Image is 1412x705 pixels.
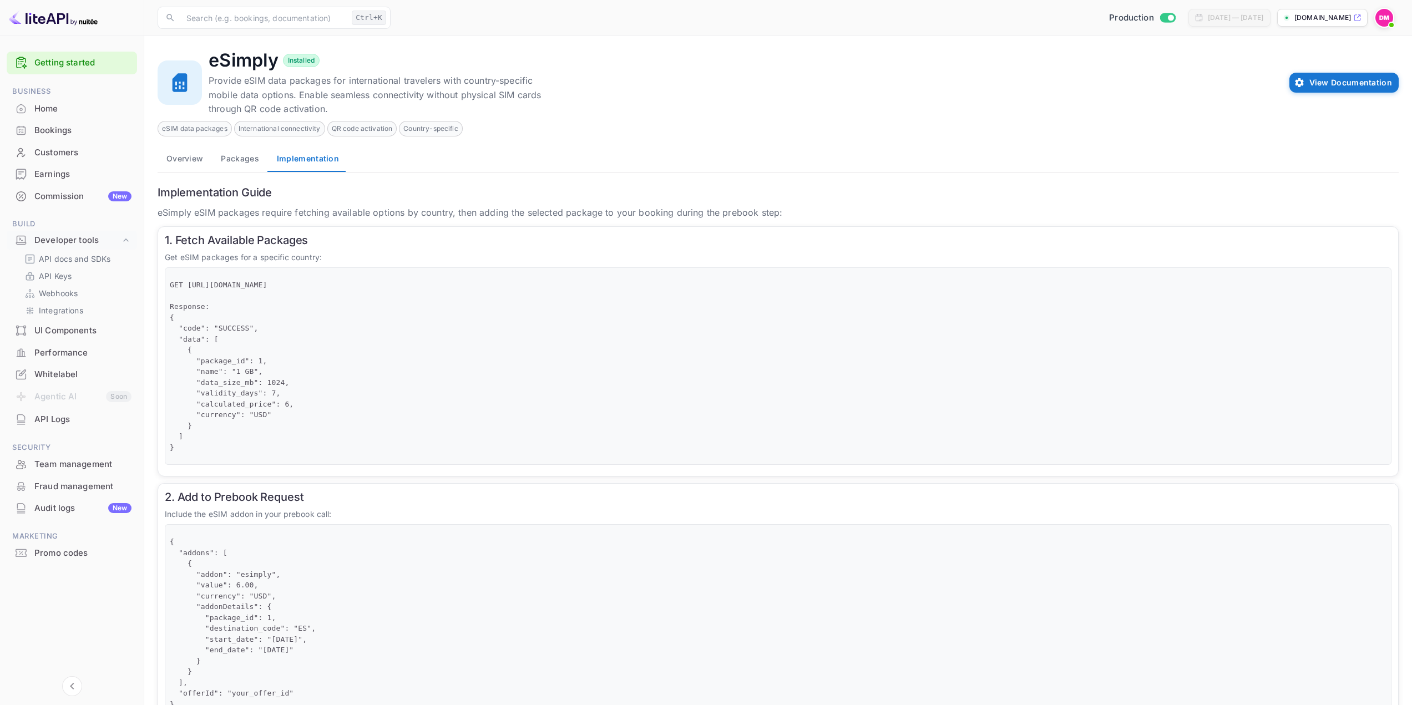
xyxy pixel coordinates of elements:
div: Promo codes [34,547,131,560]
div: New [108,191,131,201]
p: API Keys [39,270,72,282]
div: Whitelabel [7,364,137,386]
p: Webhooks [39,287,78,299]
button: Overview [158,145,212,172]
a: Promo codes [7,542,137,563]
span: eSIM data packages [158,124,231,134]
button: Collapse navigation [62,676,82,696]
span: Build [7,218,137,230]
div: API docs and SDKs [20,251,133,267]
div: Team management [7,454,137,475]
a: Earnings [7,164,137,184]
span: International connectivity [235,124,325,134]
div: Home [7,98,137,120]
button: Implementation [268,145,348,172]
div: Switch to Sandbox mode [1105,12,1180,24]
div: Getting started [7,52,137,74]
p: Integrations [39,305,83,316]
div: Integrations [20,302,133,318]
a: Webhooks [24,287,128,299]
span: Country-specific [399,124,462,134]
a: Home [7,98,137,119]
pre: GET [URL][DOMAIN_NAME] Response: { "code": "SUCCESS", "data": [ { "package_id": 1, "name": "1 GB"... [170,280,1386,453]
div: UI Components [34,324,131,337]
div: Ctrl+K [352,11,386,25]
div: Performance [34,347,131,359]
h4: eSimply [209,49,279,72]
div: Earnings [34,168,131,181]
span: Production [1109,12,1154,24]
span: Installed [284,55,319,65]
div: Earnings [7,164,137,185]
div: API Logs [34,413,131,426]
div: Developer tools [34,234,120,247]
div: Fraud management [7,476,137,498]
a: Fraud management [7,476,137,496]
img: Dylan McLean [1375,9,1393,27]
div: Developer tools [7,231,137,250]
span: Business [7,85,137,98]
a: Bookings [7,120,137,140]
div: CommissionNew [7,186,137,207]
a: Whitelabel [7,364,137,384]
p: Include the eSIM addon in your prebook call: [165,508,1391,520]
div: Bookings [34,124,131,137]
a: Getting started [34,57,131,69]
p: [DOMAIN_NAME] [1294,13,1351,23]
h6: Implementation Guide [158,186,1399,199]
p: eSimply eSIM packages require fetching available options by country, then adding the selected pac... [158,206,1399,220]
div: Promo codes [7,542,137,564]
p: API docs and SDKs [39,253,111,265]
button: View Documentation [1289,73,1399,93]
div: Audit logsNew [7,498,137,519]
div: Customers [34,146,131,159]
div: API Logs [7,409,137,430]
a: API Logs [7,409,137,429]
a: API Keys [24,270,128,282]
div: Team management [34,458,131,471]
div: [DATE] — [DATE] [1208,13,1263,23]
a: Audit logsNew [7,498,137,518]
a: UI Components [7,320,137,341]
div: Home [34,103,131,115]
div: Audit logs [34,502,131,515]
a: Team management [7,454,137,474]
div: Commission [34,190,131,203]
div: Performance [7,342,137,364]
div: API Keys [20,268,133,284]
div: New [108,503,131,513]
h6: 2. Add to Prebook Request [165,490,1391,504]
span: Marketing [7,530,137,542]
a: Customers [7,142,137,163]
button: Packages [212,145,267,172]
div: Whitelabel [34,368,131,381]
div: Fraud management [34,480,131,493]
img: LiteAPI logo [9,9,98,27]
input: Search (e.g. bookings, documentation) [180,7,347,29]
a: Integrations [24,305,128,316]
div: UI Components [7,320,137,342]
a: Performance [7,342,137,363]
p: Provide eSIM data packages for international travelers with country-specific mobile data options.... [209,74,541,116]
span: QR code activation [328,124,397,134]
p: Get eSIM packages for a specific country: [165,251,1391,263]
h6: 1. Fetch Available Packages [165,234,1391,247]
a: CommissionNew [7,186,137,206]
div: Webhooks [20,285,133,301]
div: Customers [7,142,137,164]
a: API docs and SDKs [24,253,128,265]
div: Bookings [7,120,137,141]
span: Security [7,442,137,454]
